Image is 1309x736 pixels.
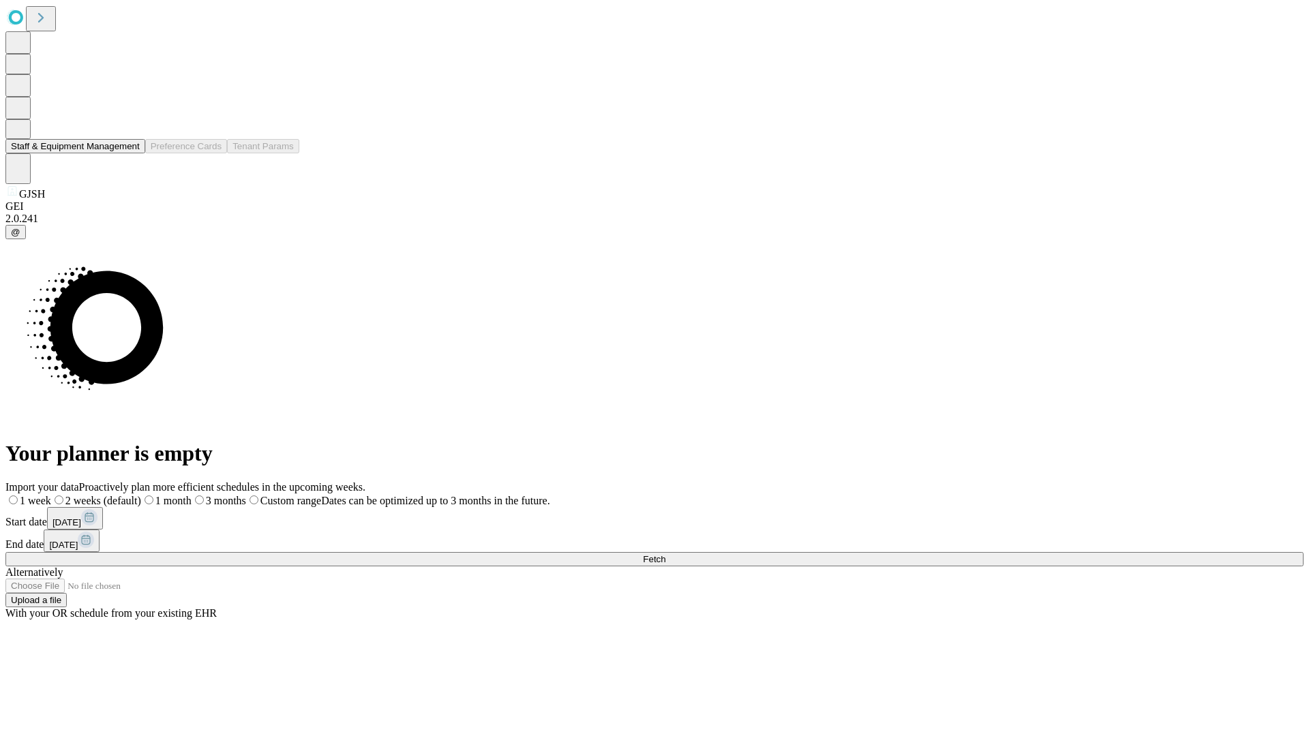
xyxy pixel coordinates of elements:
span: 1 week [20,495,51,506]
button: [DATE] [44,530,100,552]
span: [DATE] [52,517,81,527]
span: Import your data [5,481,79,493]
span: With your OR schedule from your existing EHR [5,607,217,619]
input: 1 month [145,495,153,504]
span: Custom range [260,495,321,506]
span: [DATE] [49,540,78,550]
input: 1 week [9,495,18,504]
span: Fetch [643,554,665,564]
button: Staff & Equipment Management [5,139,145,153]
span: 2 weeks (default) [65,495,141,506]
span: Dates can be optimized up to 3 months in the future. [321,495,550,506]
button: Tenant Params [227,139,299,153]
div: End date [5,530,1304,552]
span: 3 months [206,495,246,506]
button: Preference Cards [145,139,227,153]
button: Fetch [5,552,1304,566]
button: [DATE] [47,507,103,530]
div: Start date [5,507,1304,530]
input: 3 months [195,495,204,504]
span: Alternatively [5,566,63,578]
span: 1 month [155,495,192,506]
h1: Your planner is empty [5,441,1304,466]
input: Custom rangeDates can be optimized up to 3 months in the future. [250,495,258,504]
span: Proactively plan more efficient schedules in the upcoming weeks. [79,481,365,493]
button: Upload a file [5,593,67,607]
div: 2.0.241 [5,213,1304,225]
div: GEI [5,200,1304,213]
input: 2 weeks (default) [55,495,63,504]
span: @ [11,227,20,237]
button: @ [5,225,26,239]
span: GJSH [19,188,45,200]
